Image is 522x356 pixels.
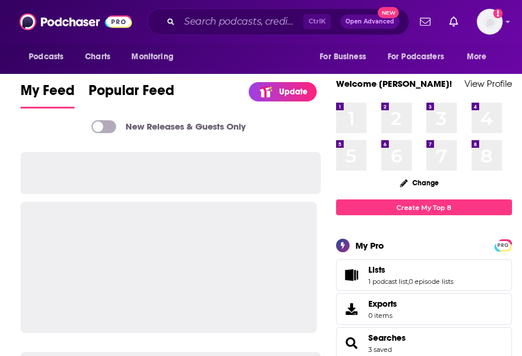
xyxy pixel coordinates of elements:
a: Searches [340,335,364,351]
span: More [467,49,487,65]
span: Monitoring [131,49,173,65]
span: Podcasts [29,49,63,65]
a: 1 podcast list [368,277,408,286]
a: PRO [496,240,510,249]
span: For Podcasters [388,49,444,65]
a: Lists [368,265,453,275]
a: Lists [340,267,364,283]
button: open menu [380,46,461,68]
button: Open AdvancedNew [340,15,399,29]
div: My Pro [355,240,384,251]
a: Update [249,82,317,101]
span: My Feed [21,82,74,106]
a: 0 episode lists [409,277,453,286]
span: Exports [368,299,397,309]
button: open menu [123,46,188,68]
div: Search podcasts, credits, & more... [147,8,409,35]
button: open menu [459,46,501,68]
span: Exports [340,301,364,317]
a: Searches [368,333,406,343]
img: User Profile [477,9,503,35]
span: 0 items [368,311,397,320]
a: Create My Top 8 [336,199,512,215]
svg: Add a profile image [493,9,503,18]
span: Lists [336,259,512,291]
span: Charts [85,49,110,65]
button: Show profile menu [477,9,503,35]
input: Search podcasts, credits, & more... [179,12,303,31]
img: Podchaser - Follow, Share and Rate Podcasts [19,11,132,33]
button: Change [393,175,446,190]
a: Exports [336,293,512,325]
span: PRO [496,241,510,250]
span: For Business [320,49,366,65]
a: View Profile [465,78,512,89]
button: open menu [21,46,79,68]
a: 3 saved [368,345,392,354]
a: Charts [77,46,117,68]
a: Welcome [PERSON_NAME]! [336,78,452,89]
span: Popular Feed [89,82,174,106]
a: Show notifications dropdown [445,12,463,32]
span: , [408,277,409,286]
button: open menu [311,46,381,68]
p: Update [279,87,307,97]
span: Lists [368,265,385,275]
a: Popular Feed [89,82,174,109]
span: Logged in as Trent121 [477,9,503,35]
span: New [378,7,399,18]
span: Ctrl K [303,14,331,29]
a: My Feed [21,82,74,109]
a: New Releases & Guests Only [91,120,246,133]
a: Show notifications dropdown [415,12,435,32]
span: Open Advanced [345,19,394,25]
